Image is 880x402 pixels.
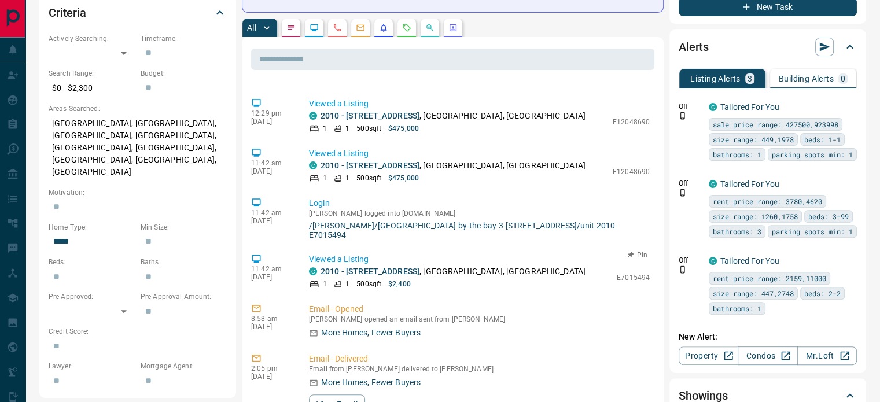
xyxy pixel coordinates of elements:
[251,323,292,331] p: [DATE]
[713,211,798,222] span: size range: 1260,1758
[309,303,650,315] p: Email - Opened
[808,211,849,222] span: beds: 3-99
[321,267,419,276] a: 2010 - [STREET_ADDRESS]
[247,24,256,32] p: All
[251,159,292,167] p: 11:42 am
[49,222,135,233] p: Home Type:
[345,123,349,134] p: 1
[713,272,826,284] span: rent price range: 2159,11000
[321,377,421,389] p: More Homes, Fewer Buyers
[713,134,794,145] span: size range: 449,1978
[321,111,419,120] a: 2010 - [STREET_ADDRESS]
[713,119,838,130] span: sale price range: 427500,923998
[310,23,319,32] svg: Lead Browsing Activity
[141,34,227,44] p: Timeframe:
[709,257,717,265] div: condos.ca
[804,287,841,299] span: beds: 2-2
[679,178,702,189] p: Off
[49,3,86,22] h2: Criteria
[679,101,702,112] p: Off
[251,315,292,323] p: 8:58 am
[333,23,342,32] svg: Calls
[251,109,292,117] p: 12:29 pm
[321,160,586,172] p: , [GEOGRAPHIC_DATA], [GEOGRAPHIC_DATA]
[321,110,586,122] p: , [GEOGRAPHIC_DATA], [GEOGRAPHIC_DATA]
[713,196,822,207] span: rent price range: 3780,4620
[49,292,135,302] p: Pre-Approved:
[613,117,650,127] p: E12048690
[617,272,650,283] p: E7015494
[797,346,857,365] a: Mr.Loft
[141,222,227,233] p: Min Size:
[841,75,845,83] p: 0
[713,287,794,299] span: size range: 447,2748
[679,189,687,197] svg: Push Notification Only
[251,209,292,217] p: 11:42 am
[679,346,738,365] a: Property
[49,257,135,267] p: Beds:
[679,255,702,265] p: Off
[709,103,717,111] div: condos.ca
[141,257,227,267] p: Baths:
[321,265,586,278] p: , [GEOGRAPHIC_DATA], [GEOGRAPHIC_DATA]
[772,149,853,160] span: parking spots min: 1
[251,117,292,126] p: [DATE]
[323,279,327,289] p: 1
[309,353,650,365] p: Email - Delivered
[345,279,349,289] p: 1
[309,209,650,217] p: [PERSON_NAME] logged into [DOMAIN_NAME]
[356,279,381,289] p: 500 sqft
[748,75,752,83] p: 3
[309,161,317,169] div: condos.ca
[251,273,292,281] p: [DATE]
[425,23,435,32] svg: Opportunities
[690,75,741,83] p: Listing Alerts
[679,331,857,343] p: New Alert:
[804,134,841,145] span: beds: 1-1
[309,253,650,265] p: Viewed a Listing
[141,292,227,302] p: Pre-Approval Amount:
[388,123,419,134] p: $475,000
[388,173,419,183] p: $475,000
[251,167,292,175] p: [DATE]
[323,173,327,183] p: 1
[251,364,292,373] p: 2:05 pm
[321,161,419,170] a: 2010 - [STREET_ADDRESS]
[309,147,650,160] p: Viewed a Listing
[379,23,388,32] svg: Listing Alerts
[309,315,650,323] p: [PERSON_NAME] opened an email sent from [PERSON_NAME]
[49,68,135,79] p: Search Range:
[323,123,327,134] p: 1
[720,179,779,189] a: Tailored For You
[309,365,650,373] p: Email from [PERSON_NAME] delivered to [PERSON_NAME]
[679,38,709,56] h2: Alerts
[49,326,227,337] p: Credit Score:
[713,149,761,160] span: bathrooms: 1
[679,112,687,120] svg: Push Notification Only
[679,265,687,274] svg: Push Notification Only
[251,265,292,273] p: 11:42 am
[356,23,365,32] svg: Emails
[613,167,650,177] p: E12048690
[141,361,227,371] p: Mortgage Agent:
[49,104,227,114] p: Areas Searched:
[720,256,779,265] a: Tailored For You
[251,373,292,381] p: [DATE]
[356,173,381,183] p: 500 sqft
[772,226,853,237] span: parking spots min: 1
[286,23,296,32] svg: Notes
[720,102,779,112] a: Tailored For You
[49,79,135,98] p: $0 - $2,300
[709,180,717,188] div: condos.ca
[448,23,458,32] svg: Agent Actions
[49,34,135,44] p: Actively Searching:
[356,123,381,134] p: 500 sqft
[738,346,797,365] a: Condos
[309,112,317,120] div: condos.ca
[49,361,135,371] p: Lawyer:
[321,327,421,339] p: More Homes, Fewer Buyers
[779,75,834,83] p: Building Alerts
[402,23,411,32] svg: Requests
[49,187,227,198] p: Motivation:
[713,226,761,237] span: bathrooms: 3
